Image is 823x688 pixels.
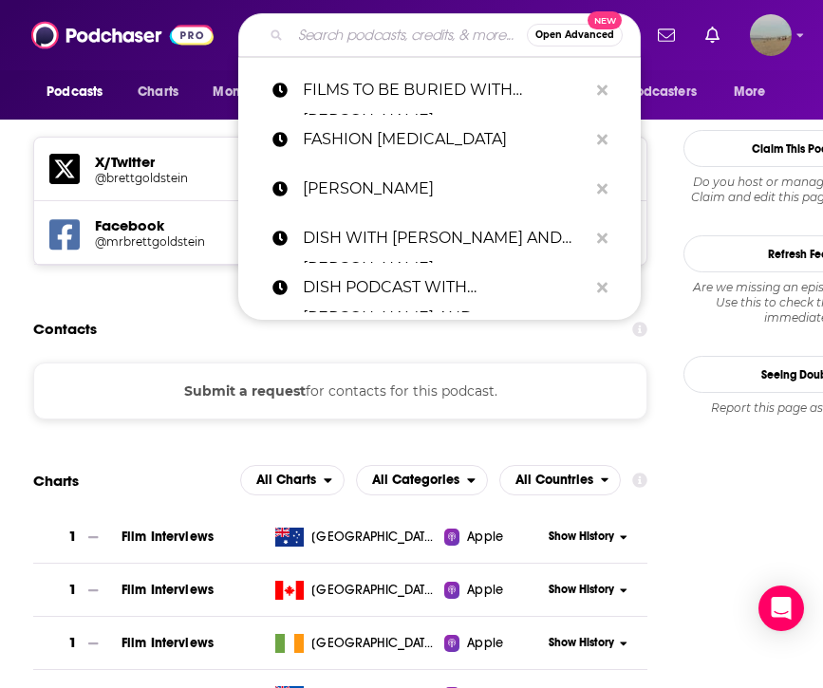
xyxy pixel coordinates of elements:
[549,635,614,651] span: Show History
[303,115,588,164] p: FASHION NEUROSIS
[238,214,641,263] a: DISH WITH [PERSON_NAME] AND [PERSON_NAME]
[750,14,792,56] span: Logged in as shenderson
[138,79,178,105] span: Charts
[290,20,527,50] input: Search podcasts, credits, & more...
[535,30,614,40] span: Open Advanced
[750,14,792,56] img: User Profile
[499,465,622,495] h2: Countries
[542,635,635,651] button: Show History
[213,79,280,105] span: Monitoring
[698,19,727,51] a: Show notifications dropdown
[125,74,190,110] a: Charts
[238,164,641,214] a: [PERSON_NAME]
[33,74,127,110] button: open menu
[95,234,232,249] h5: @mrbrettgoldstein
[588,11,622,29] span: New
[122,529,214,545] a: Film Interviews
[549,529,614,545] span: Show History
[444,581,542,600] a: Apple
[199,74,305,110] button: open menu
[372,474,459,487] span: All Categories
[444,634,542,653] a: Apple
[527,24,623,46] button: Open AdvancedNew
[650,19,683,51] a: Show notifications dropdown
[33,311,97,347] h2: Contacts
[31,17,214,53] img: Podchaser - Follow, Share and Rate Podcasts
[593,74,724,110] button: open menu
[311,581,435,600] span: Canada
[515,474,593,487] span: All Countries
[549,582,614,598] span: Show History
[47,79,103,105] span: Podcasts
[311,634,435,653] span: Ireland
[68,579,77,601] h3: 1
[268,634,443,653] a: [GEOGRAPHIC_DATA]
[95,171,232,185] h5: @brettgoldstein
[33,511,122,563] a: 1
[33,472,79,490] h2: Charts
[256,474,316,487] span: All Charts
[68,526,77,548] h3: 1
[33,617,122,669] a: 1
[68,632,77,654] h3: 1
[95,171,256,185] a: @brettgoldstein
[184,381,306,401] button: Submit a request
[758,586,804,631] div: Open Intercom Messenger
[467,581,503,600] span: Apple
[444,528,542,547] a: Apple
[499,465,622,495] button: open menu
[33,564,122,616] a: 1
[268,528,443,547] a: [GEOGRAPHIC_DATA]
[303,214,588,263] p: DISH WITH NICK GRIMSHAW AND ANGELA HARNETT
[356,465,488,495] h2: Categories
[238,115,641,164] a: FASHION [MEDICAL_DATA]
[311,528,435,547] span: Australia
[122,635,214,651] a: Film Interviews
[356,465,488,495] button: open menu
[734,79,766,105] span: More
[95,234,256,249] a: @mrbrettgoldstein
[303,164,588,214] p: NICK GRIMSHAW
[542,529,635,545] button: Show History
[238,13,641,57] div: Search podcasts, credits, & more...
[606,79,697,105] span: For Podcasters
[240,465,345,495] button: open menu
[303,65,588,115] p: FILMS TO BE BURIED WITH BRETT GOLDSTEIN
[238,263,641,312] a: DISH PODCAST WITH [PERSON_NAME] AND [PERSON_NAME]
[95,216,256,234] h5: Facebook
[95,153,256,171] h5: X/Twitter
[467,528,503,547] span: Apple
[467,634,503,653] span: Apple
[33,363,647,419] div: for contacts for this podcast.
[303,263,588,312] p: DISH PODCAST WITH NICK GRIMSHAW AND ANGELA HARNETT
[122,582,214,598] a: Film Interviews
[268,581,443,600] a: [GEOGRAPHIC_DATA]
[720,74,790,110] button: open menu
[542,582,635,598] button: Show History
[238,65,641,115] a: FILMS TO BE BURIED WITH [PERSON_NAME]
[240,465,345,495] h2: Platforms
[750,14,792,56] button: Show profile menu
